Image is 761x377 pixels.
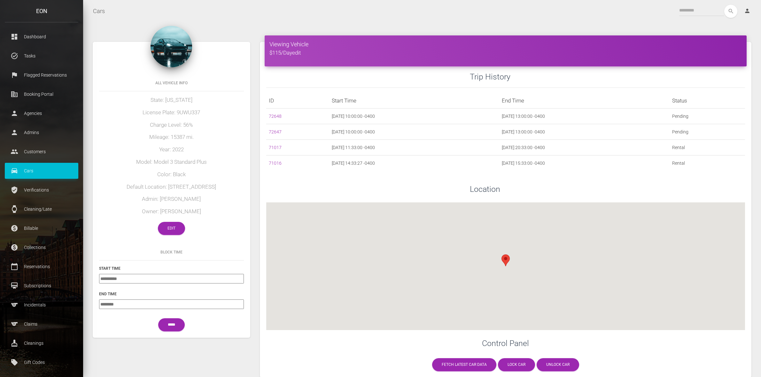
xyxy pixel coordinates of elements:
[432,358,496,371] a: Fetch latest car data
[470,71,745,82] h3: Trip History
[537,358,579,371] a: Unlock car
[10,281,74,290] p: Subscriptions
[99,121,244,129] h5: Charge Level: 56%
[329,124,499,140] td: [DATE] 10:00:00 -0400
[670,93,745,109] th: Status
[266,338,745,349] h3: Control Panel
[269,114,282,119] a: 72648
[10,51,74,61] p: Tasks
[5,29,78,45] a: dashboard Dashboard
[499,93,669,109] th: End Time
[5,201,78,217] a: watch Cleaning/Late
[5,278,78,294] a: card_membership Subscriptions
[329,109,499,124] td: [DATE] 10:00:00 -0400
[10,243,74,252] p: Collections
[329,155,499,171] td: [DATE] 14:33:27 -0400
[329,140,499,155] td: [DATE] 11:33:00 -0400
[151,26,192,67] img: 13.jpg
[99,249,244,255] h6: Block Time
[739,5,756,18] a: person
[269,145,282,150] a: 71017
[5,67,78,83] a: flag Flagged Reservations
[10,319,74,329] p: Claims
[93,3,105,19] a: Cars
[5,354,78,370] a: local_offer Gift Codes
[499,109,669,124] td: [DATE] 13:00:00 -0400
[5,335,78,351] a: cleaning_services Cleanings
[5,259,78,275] a: calendar_today Reservations
[10,300,74,310] p: Incidentals
[10,32,74,41] p: Dashboard
[5,239,78,255] a: paid Collections
[10,262,74,271] p: Reservations
[499,155,669,171] td: [DATE] 15:33:00 -0400
[670,109,745,124] td: Pending
[670,140,745,155] td: Rental
[5,48,78,64] a: task_alt Tasks
[99,208,244,215] h5: Owner: [PERSON_NAME]
[498,358,535,371] a: Lock car
[5,182,78,198] a: verified_user Verifications
[99,291,244,297] h6: End Time
[99,146,244,154] h5: Year: 2022
[5,297,78,313] a: sports Incidentals
[10,185,74,195] p: Verifications
[499,124,669,140] td: [DATE] 13:00:00 -0400
[158,222,185,235] a: Edit
[670,155,745,171] td: Rental
[10,70,74,80] p: Flagged Reservations
[99,195,244,203] h5: Admin: [PERSON_NAME]
[99,133,244,141] h5: Mileage: 15387 mi.
[5,86,78,102] a: corporate_fare Booking Portal
[470,184,745,195] h3: Location
[269,161,282,166] a: 71016
[329,93,499,109] th: Start Time
[292,49,301,56] a: edit
[5,105,78,121] a: person Agencies
[5,220,78,236] a: paid Billable
[269,49,742,57] h5: $115/Day
[10,223,74,233] p: Billable
[10,358,74,367] p: Gift Codes
[99,80,244,86] h6: All Vehicle Info
[269,129,282,134] a: 72647
[10,147,74,156] p: Customers
[670,124,745,140] td: Pending
[10,89,74,99] p: Booking Portal
[10,338,74,348] p: Cleanings
[99,171,244,178] h5: Color: Black
[10,128,74,137] p: Admins
[744,8,750,14] i: person
[5,163,78,179] a: drive_eta Cars
[99,266,244,271] h6: Start Time
[5,144,78,160] a: people Customers
[266,93,329,109] th: ID
[269,40,742,48] h4: Viewing Vehicle
[724,5,737,18] button: search
[99,158,244,166] h5: Model: Model 3 Standard Plus
[99,96,244,104] h5: State: [US_STATE]
[10,109,74,118] p: Agencies
[5,124,78,140] a: person Admins
[10,204,74,214] p: Cleaning/Late
[5,316,78,332] a: sports Claims
[99,183,244,191] h5: Default Location: [STREET_ADDRESS]
[499,140,669,155] td: [DATE] 20:33:00 -0400
[10,166,74,176] p: Cars
[99,109,244,117] h5: License Plate: 9UWU337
